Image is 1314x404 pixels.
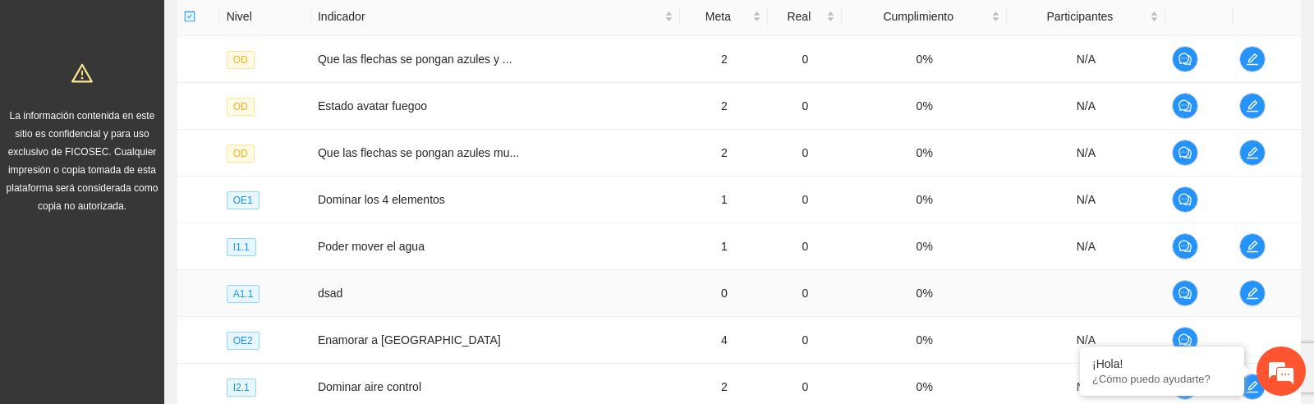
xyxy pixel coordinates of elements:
td: 0 [768,83,842,130]
button: comment [1172,186,1198,213]
span: edit [1240,99,1265,112]
button: edit [1239,46,1266,72]
td: 1 [680,177,768,223]
span: Indicador [318,7,662,25]
span: Que las flechas se pongan azules mu... [318,146,519,159]
span: Real [774,7,823,25]
td: Estado avatar fuegoo [311,83,681,130]
td: 0 [768,223,842,270]
button: edit [1239,93,1266,119]
span: edit [1240,240,1265,253]
button: comment [1172,280,1198,306]
td: 2 [680,36,768,83]
span: Que las flechas se pongan azules y ... [318,53,512,66]
span: edit [1240,380,1265,393]
span: Cumplimiento [848,7,988,25]
button: comment [1172,233,1198,259]
td: 0% [842,130,1007,177]
td: 2 [680,83,768,130]
td: 0% [842,83,1007,130]
span: OE2 [227,332,260,350]
td: 0% [842,177,1007,223]
td: 2 [680,130,768,177]
span: OD [227,145,255,163]
td: Enamorar a [GEOGRAPHIC_DATA] [311,317,681,364]
div: ¡Hola! [1092,357,1232,370]
button: edit [1239,374,1266,400]
td: 0 [680,270,768,317]
td: 0 [768,130,842,177]
span: I2.1 [227,379,256,397]
td: 0% [842,36,1007,83]
textarea: Escriba su mensaje y pulse “Intro” [8,247,313,305]
span: La información contenida en este sitio es confidencial y para uso exclusivo de FICOSEC. Cualquier... [7,110,159,212]
td: N/A [1007,130,1165,177]
span: OD [227,51,255,69]
span: Meta [687,7,749,25]
td: 0 [768,177,842,223]
td: N/A [1007,223,1165,270]
td: Dominar los 4 elementos [311,177,681,223]
td: 0% [842,317,1007,364]
button: comment [1172,327,1198,353]
button: edit [1239,233,1266,259]
span: I1.1 [227,238,256,256]
td: 0% [842,223,1007,270]
td: N/A [1007,317,1165,364]
span: OD [227,98,255,116]
span: Estamos en línea. [95,118,227,284]
td: Poder mover el agua [311,223,681,270]
td: 0% [842,270,1007,317]
td: 0 [768,270,842,317]
td: dsad [311,270,681,317]
td: N/A [1007,36,1165,83]
span: check-square [184,11,195,22]
span: warning [71,62,93,84]
td: 0 [768,317,842,364]
td: 1 [680,223,768,270]
button: edit [1239,280,1266,306]
button: comment [1172,93,1198,119]
p: ¿Cómo puedo ayudarte? [1092,373,1232,385]
td: N/A [1007,177,1165,223]
div: Chatee con nosotros ahora [85,84,276,105]
td: 4 [680,317,768,364]
span: OE1 [227,191,260,209]
button: comment [1172,140,1198,166]
span: Participantes [1013,7,1146,25]
button: edit [1239,140,1266,166]
span: A1.1 [227,285,260,303]
span: edit [1240,53,1265,66]
span: edit [1240,146,1265,159]
td: 0 [768,36,842,83]
button: comment [1172,46,1198,72]
div: Minimizar ventana de chat en vivo [269,8,309,48]
td: N/A [1007,83,1165,130]
span: edit [1240,287,1265,300]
